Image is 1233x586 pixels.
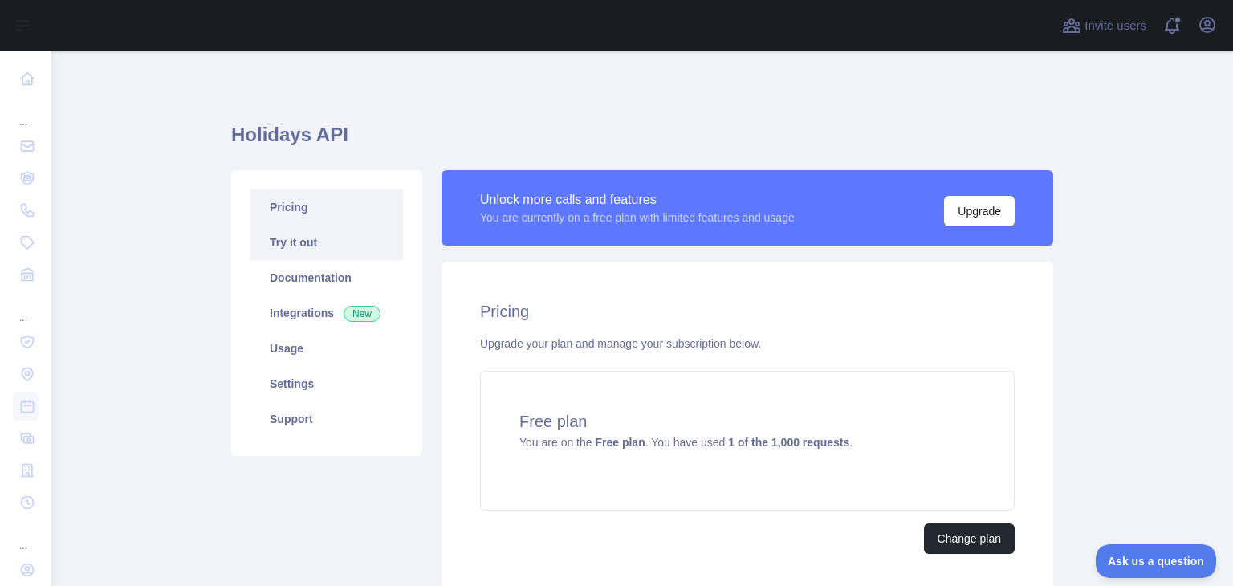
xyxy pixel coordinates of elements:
[1096,544,1217,578] iframe: Toggle Customer Support
[944,196,1015,226] button: Upgrade
[250,189,403,225] a: Pricing
[519,410,975,433] h4: Free plan
[480,190,795,210] div: Unlock more calls and features
[250,295,403,331] a: Integrations New
[250,401,403,437] a: Support
[1084,17,1146,35] span: Invite users
[13,292,39,324] div: ...
[519,436,853,449] span: You are on the . You have used .
[480,300,1015,323] h2: Pricing
[231,122,1053,161] h1: Holidays API
[13,96,39,128] div: ...
[1059,13,1150,39] button: Invite users
[924,523,1015,554] button: Change plan
[250,260,403,295] a: Documentation
[728,436,849,449] strong: 1 of the 1,000 requests
[250,225,403,260] a: Try it out
[595,436,645,449] strong: Free plan
[480,336,1015,352] div: Upgrade your plan and manage your subscription below.
[344,306,380,322] span: New
[13,520,39,552] div: ...
[480,210,795,226] div: You are currently on a free plan with limited features and usage
[250,331,403,366] a: Usage
[250,366,403,401] a: Settings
